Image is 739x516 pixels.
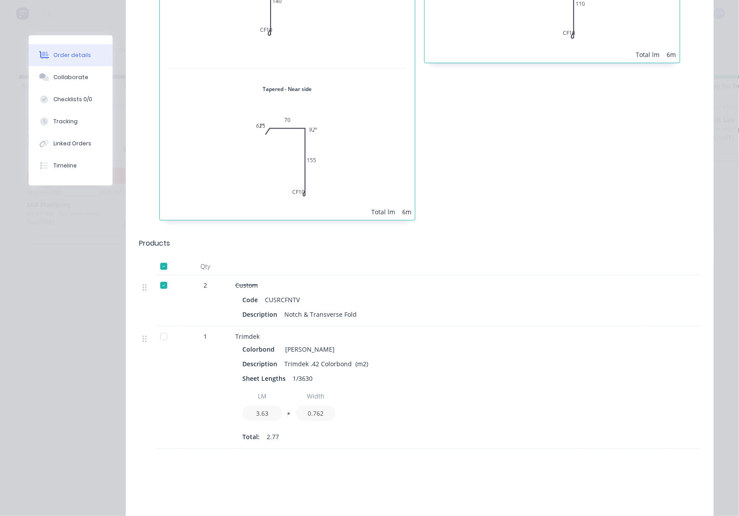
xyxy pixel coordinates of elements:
div: Order details [53,51,91,59]
input: Value [242,406,282,421]
div: Trimdek .42 Colorbond (m2) [281,357,372,370]
button: Tracking [29,110,113,133]
button: Checklists 0/0 [29,88,113,110]
button: Collaborate [29,66,113,88]
div: CUSRCFNTV [261,293,303,306]
div: 1/3630 [289,372,316,385]
div: Sheet Lengths [242,372,289,385]
div: Total lm [371,207,395,216]
div: 6m [402,207,411,216]
div: Colorbond [242,343,278,356]
div: Notch & Transverse Fold [281,308,360,321]
div: Code [242,293,261,306]
div: [PERSON_NAME] [282,343,335,356]
div: 6m [667,50,676,59]
input: Label [242,388,282,404]
span: 2.77 [267,432,279,441]
button: Timeline [29,155,113,177]
div: Checklists 0/0 [53,95,92,103]
div: Total lm [636,50,660,59]
div: Linked Orders [53,140,91,148]
input: Value [296,406,336,421]
span: Trimdek [235,332,260,341]
div: Collaborate [53,73,88,81]
div: Qty [179,258,232,275]
span: Custom [235,281,258,289]
span: 1 [204,332,207,341]
button: Order details [29,44,113,66]
span: Total: [242,432,260,441]
input: Label [296,388,336,404]
div: Timeline [53,162,77,170]
button: Linked Orders [29,133,113,155]
div: Tracking [53,118,78,125]
div: Description [242,357,281,370]
div: Products [139,238,170,249]
div: Description [242,308,281,321]
span: 2 [204,281,207,290]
